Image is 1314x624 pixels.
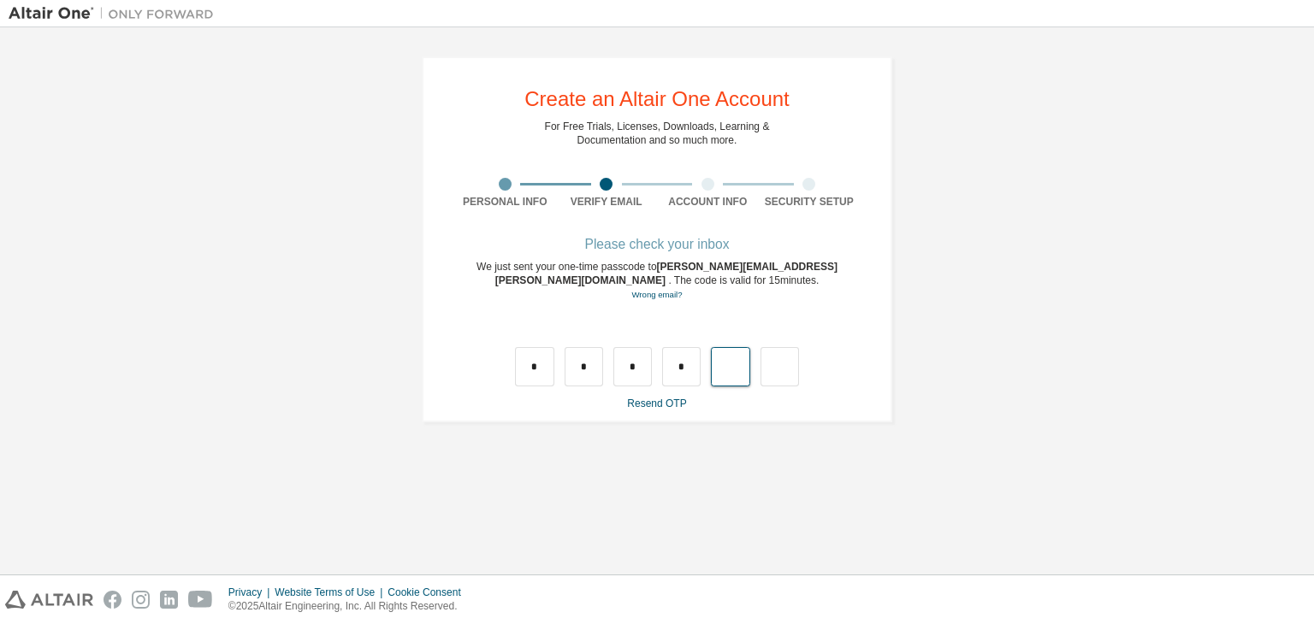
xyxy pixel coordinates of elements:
[5,591,93,609] img: altair_logo.svg
[160,591,178,609] img: linkedin.svg
[631,290,682,299] a: Go back to the registration form
[454,239,860,250] div: Please check your inbox
[388,586,471,599] div: Cookie Consent
[454,260,860,302] div: We just sent your one-time passcode to . The code is valid for 15 minutes.
[495,261,838,286] span: [PERSON_NAME][EMAIL_ADDRESS][PERSON_NAME][DOMAIN_NAME]
[228,599,471,614] p: © 2025 Altair Engineering, Inc. All Rights Reserved.
[759,195,861,209] div: Security Setup
[545,120,770,147] div: For Free Trials, Licenses, Downloads, Learning & Documentation and so much more.
[275,586,388,599] div: Website Terms of Use
[627,397,686,409] a: Resend OTP
[657,195,759,209] div: Account Info
[104,591,121,609] img: facebook.svg
[524,89,790,109] div: Create an Altair One Account
[556,195,658,209] div: Verify Email
[228,586,275,599] div: Privacy
[454,195,556,209] div: Personal Info
[188,591,213,609] img: youtube.svg
[9,5,222,22] img: Altair One
[132,591,150,609] img: instagram.svg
